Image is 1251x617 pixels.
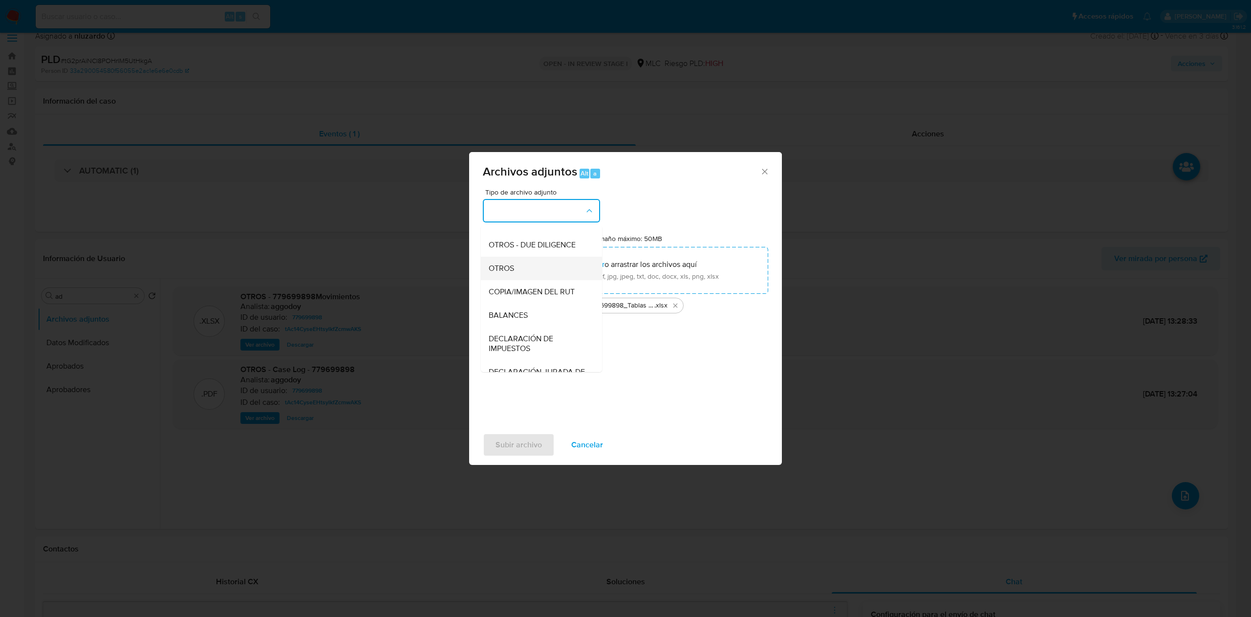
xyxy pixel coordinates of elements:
ul: Archivos seleccionados [483,294,768,313]
label: Tamaño máximo: 50MB [592,234,662,243]
span: DECLARACIÓN DE IMPUESTOS [489,334,588,353]
span: BALANCES [489,310,528,320]
span: Cancelar [571,434,603,456]
span: OTROS [489,264,514,273]
span: NOTICIAS NEGATIVAS [489,217,566,226]
button: Cancelar [559,433,616,457]
span: DECLARACIÓN JURADA DE BENEFICIARIOS FINALES [489,367,588,387]
span: Tipo de archivo adjunto [485,189,603,196]
span: COPIA/IMAGEN DEL RUT [489,287,575,297]
ul: Tipo de archivo adjunto [481,92,602,617]
span: .xlsx [654,301,668,310]
span: Alt [581,169,588,178]
span: a [593,169,597,178]
span: 779699898_Tablas Transaccionales 1.4.0 [589,301,654,310]
span: Archivos adjuntos [483,163,577,180]
button: Eliminar 779699898_Tablas Transaccionales 1.4.0.xlsx [669,300,681,311]
span: OTROS - DUE DILIGENCE [489,240,576,250]
button: Cerrar [760,167,769,176]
